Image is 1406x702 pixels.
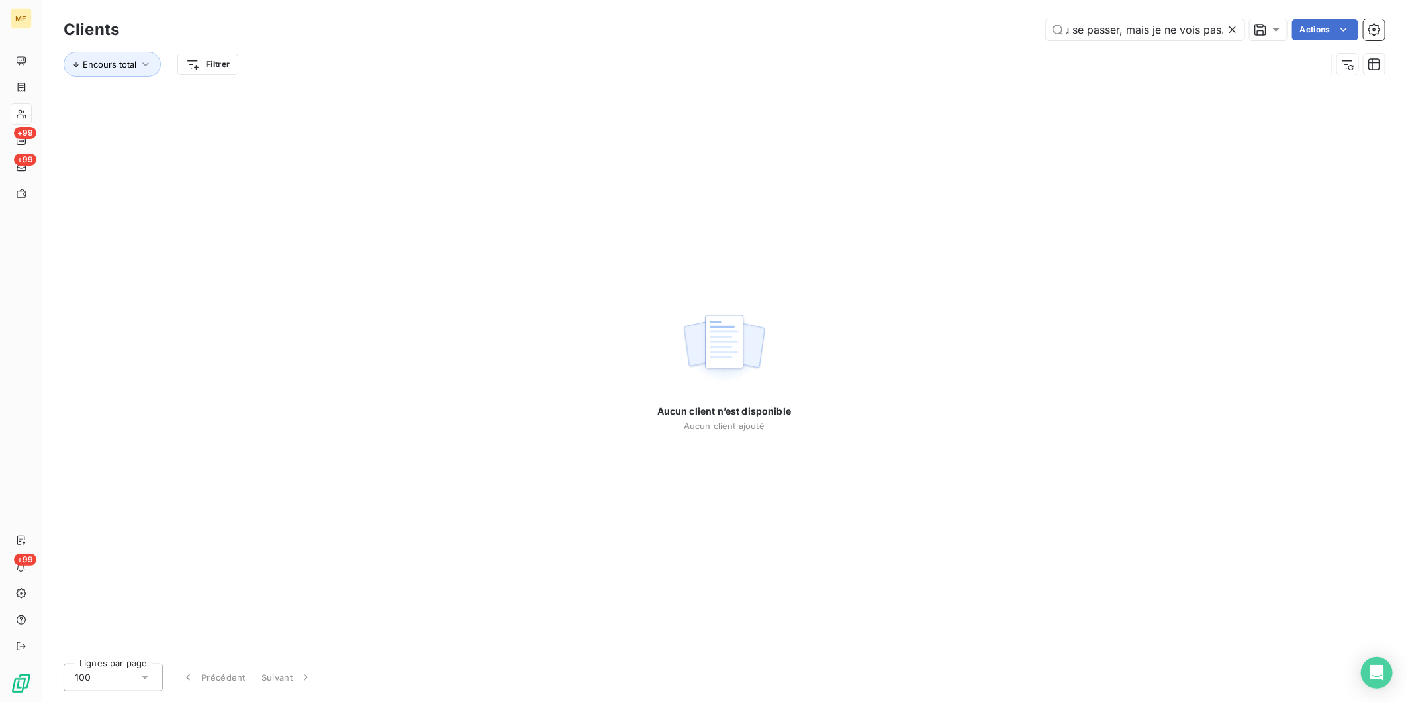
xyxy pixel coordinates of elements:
span: Aucun client ajouté [684,421,765,431]
button: Filtrer [177,54,238,75]
a: +99 [11,130,31,151]
span: +99 [14,127,36,139]
span: Encours total [83,59,136,70]
button: Actions [1292,19,1358,40]
img: empty state [682,307,767,389]
input: Rechercher [1046,19,1244,40]
button: Encours total [64,52,161,77]
button: Précédent [173,664,254,691]
h3: Clients [64,18,119,42]
span: 100 [75,671,91,684]
div: Open Intercom Messenger [1361,657,1393,689]
a: +99 [11,156,31,177]
span: +99 [14,554,36,566]
button: Suivant [254,664,320,691]
div: ME [11,8,32,29]
span: +99 [14,154,36,166]
img: Logo LeanPay [11,673,32,694]
span: Aucun client n’est disponible [657,405,791,418]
